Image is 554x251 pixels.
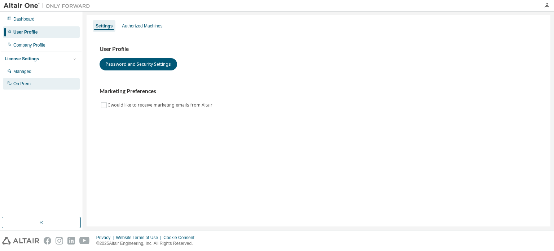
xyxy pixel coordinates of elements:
[79,237,90,244] img: youtube.svg
[5,56,39,62] div: License Settings
[96,23,113,29] div: Settings
[96,235,116,241] div: Privacy
[100,58,177,70] button: Password and Security Settings
[163,235,198,241] div: Cookie Consent
[96,241,199,247] p: © 2025 Altair Engineering, Inc. All Rights Reserved.
[67,237,75,244] img: linkedin.svg
[13,69,31,74] div: Managed
[2,237,39,244] img: altair_logo.svg
[100,46,537,53] h3: User Profile
[13,81,31,87] div: On Prem
[108,101,214,109] label: I would like to receive marketing emails from Altair
[44,237,51,244] img: facebook.svg
[56,237,63,244] img: instagram.svg
[13,42,45,48] div: Company Profile
[100,88,537,95] h3: Marketing Preferences
[4,2,94,9] img: Altair One
[13,16,35,22] div: Dashboard
[116,235,163,241] div: Website Terms of Use
[13,29,38,35] div: User Profile
[122,23,162,29] div: Authorized Machines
